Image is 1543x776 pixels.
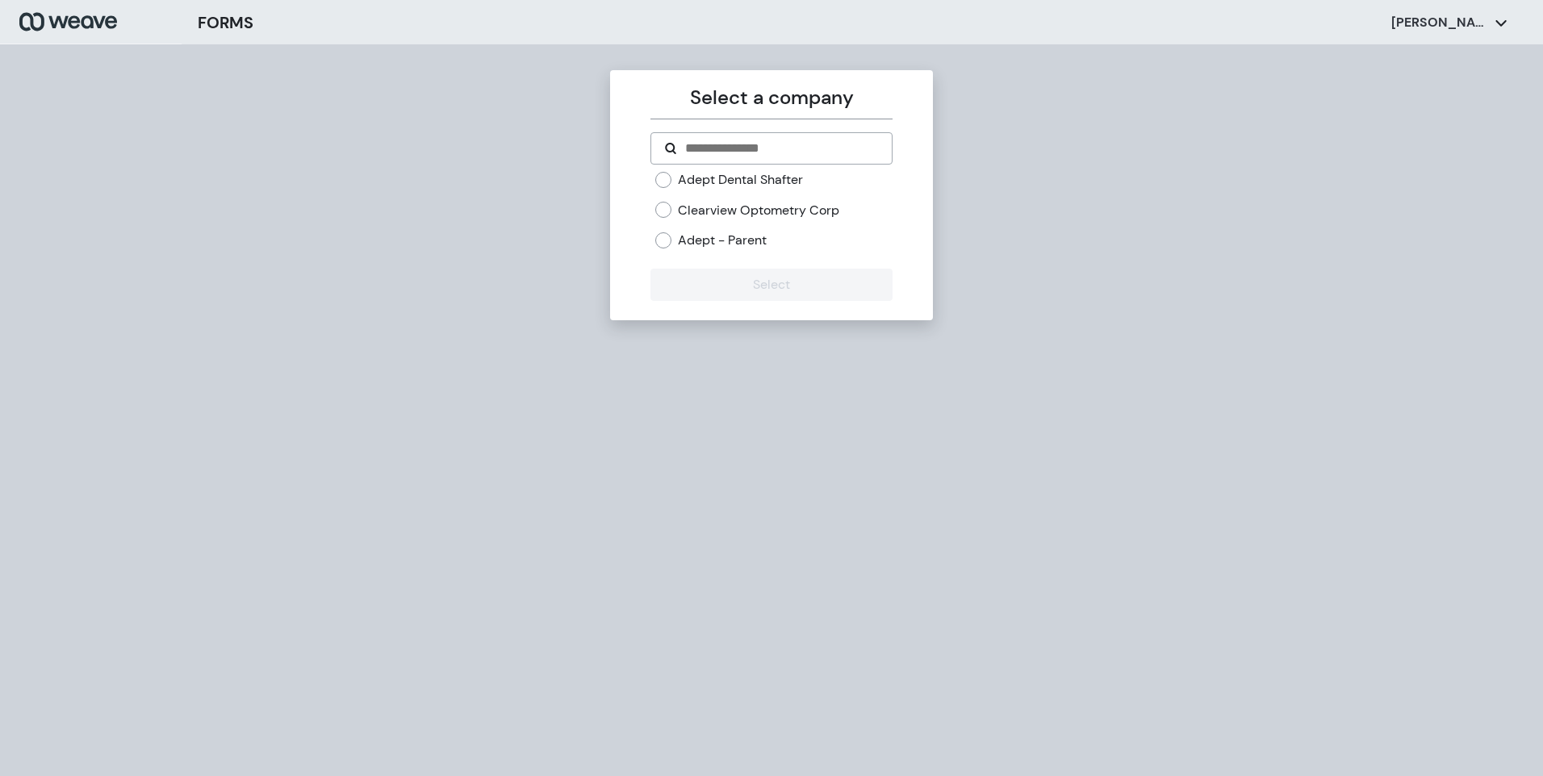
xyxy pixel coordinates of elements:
[1391,14,1488,31] p: [PERSON_NAME]
[650,269,892,301] button: Select
[678,232,767,249] label: Adept - Parent
[198,10,253,35] h3: FORMS
[684,139,878,158] input: Search
[678,202,839,219] label: Clearview Optometry Corp
[650,83,892,112] p: Select a company
[678,171,803,189] label: Adept Dental Shafter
